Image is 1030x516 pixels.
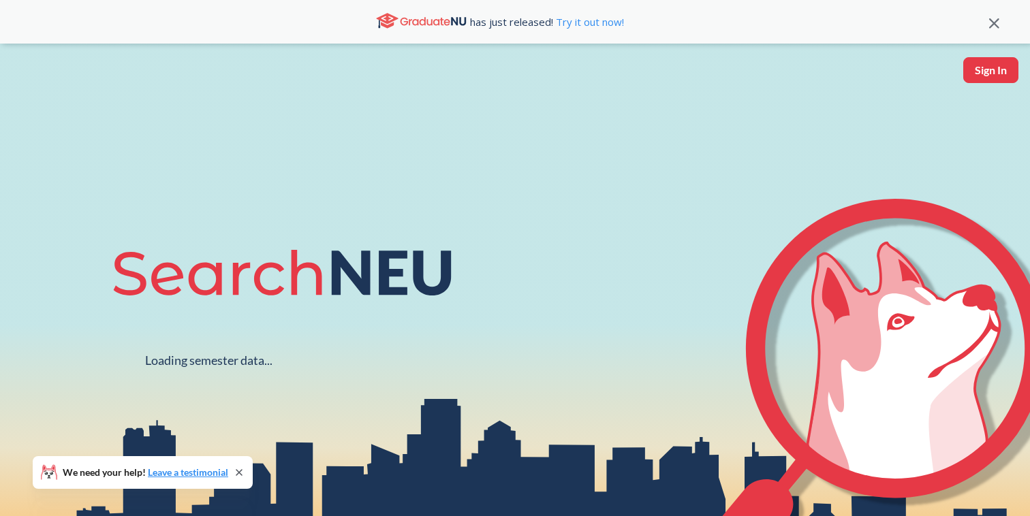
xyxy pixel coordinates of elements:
a: Try it out now! [553,15,624,29]
span: We need your help! [63,468,228,477]
div: Loading semester data... [145,353,272,368]
span: has just released! [470,14,624,29]
a: Leave a testimonial [148,466,228,478]
button: Sign In [963,57,1018,83]
img: sandbox logo [14,57,46,99]
a: sandbox logo [14,57,46,103]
